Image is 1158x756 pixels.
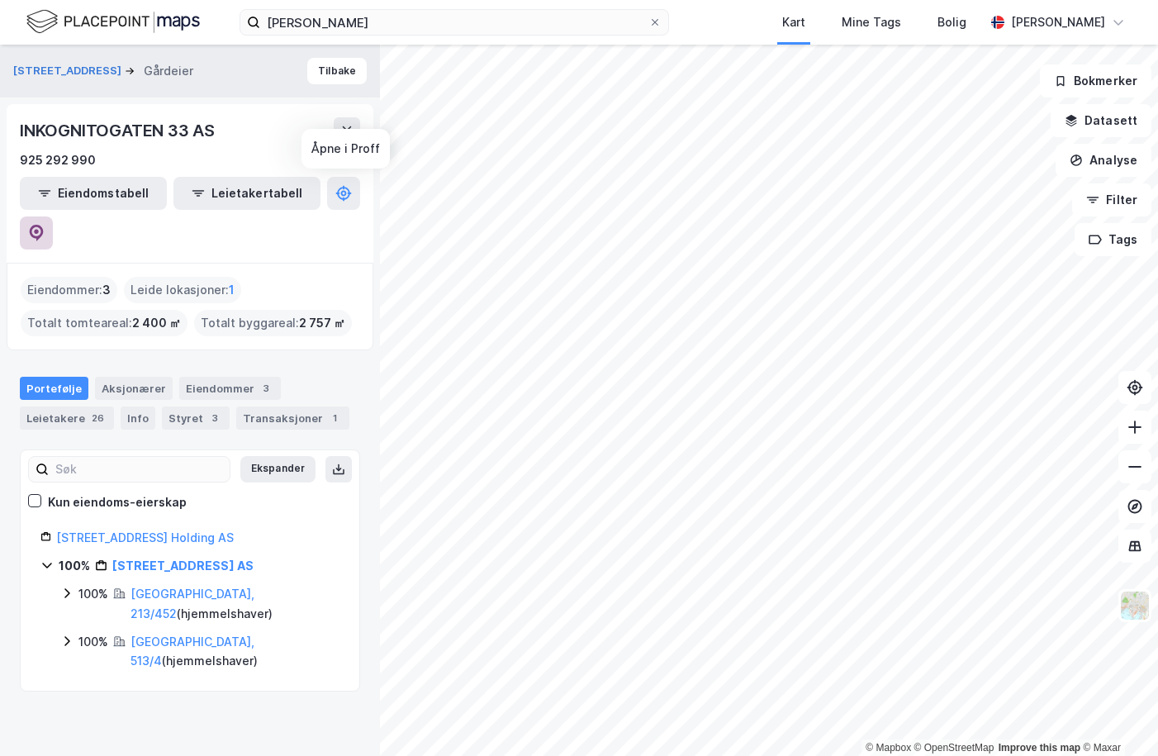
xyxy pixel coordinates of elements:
[78,584,108,604] div: 100%
[866,742,911,754] a: Mapbox
[1051,104,1151,137] button: Datasett
[124,277,241,303] div: Leide lokasjoner :
[1040,64,1151,97] button: Bokmerker
[173,177,320,210] button: Leietakertabell
[1119,590,1151,621] img: Z
[49,457,230,482] input: Søk
[162,407,230,430] div: Styret
[102,280,111,300] span: 3
[999,742,1080,754] a: Improve this map
[260,10,648,35] input: Søk på adresse, matrikkel, gårdeiere, leietakere eller personer
[13,63,125,79] button: [STREET_ADDRESS]
[1011,12,1105,32] div: [PERSON_NAME]
[937,12,966,32] div: Bolig
[131,635,254,668] a: [GEOGRAPHIC_DATA], 513/4
[20,407,114,430] div: Leietakere
[179,377,281,400] div: Eiendommer
[206,410,223,426] div: 3
[21,310,187,336] div: Totalt tomteareal :
[95,377,173,400] div: Aksjonærer
[1075,677,1158,756] iframe: Chat Widget
[121,407,155,430] div: Info
[131,632,339,672] div: ( hjemmelshaver )
[56,530,234,544] a: [STREET_ADDRESS] Holding AS
[236,407,349,430] div: Transaksjoner
[20,177,167,210] button: Eiendomstabell
[112,559,254,573] a: [STREET_ADDRESS] AS
[20,150,96,170] div: 925 292 990
[307,58,367,84] button: Tilbake
[326,410,343,426] div: 1
[229,280,235,300] span: 1
[914,742,994,754] a: OpenStreetMap
[299,313,345,333] span: 2 757 ㎡
[20,117,218,144] div: INKOGNITOGATEN 33 AS
[59,556,90,576] div: 100%
[258,380,274,397] div: 3
[88,410,107,426] div: 26
[194,310,352,336] div: Totalt byggareal :
[1056,144,1151,177] button: Analyse
[131,584,339,624] div: ( hjemmelshaver )
[1072,183,1151,216] button: Filter
[131,587,254,620] a: [GEOGRAPHIC_DATA], 213/452
[26,7,200,36] img: logo.f888ab2527a4732fd821a326f86c7f29.svg
[21,277,117,303] div: Eiendommer :
[20,377,88,400] div: Portefølje
[782,12,805,32] div: Kart
[1075,223,1151,256] button: Tags
[48,492,187,512] div: Kun eiendoms-eierskap
[144,61,193,81] div: Gårdeier
[78,632,108,652] div: 100%
[842,12,901,32] div: Mine Tags
[240,456,316,483] button: Ekspander
[132,313,181,333] span: 2 400 ㎡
